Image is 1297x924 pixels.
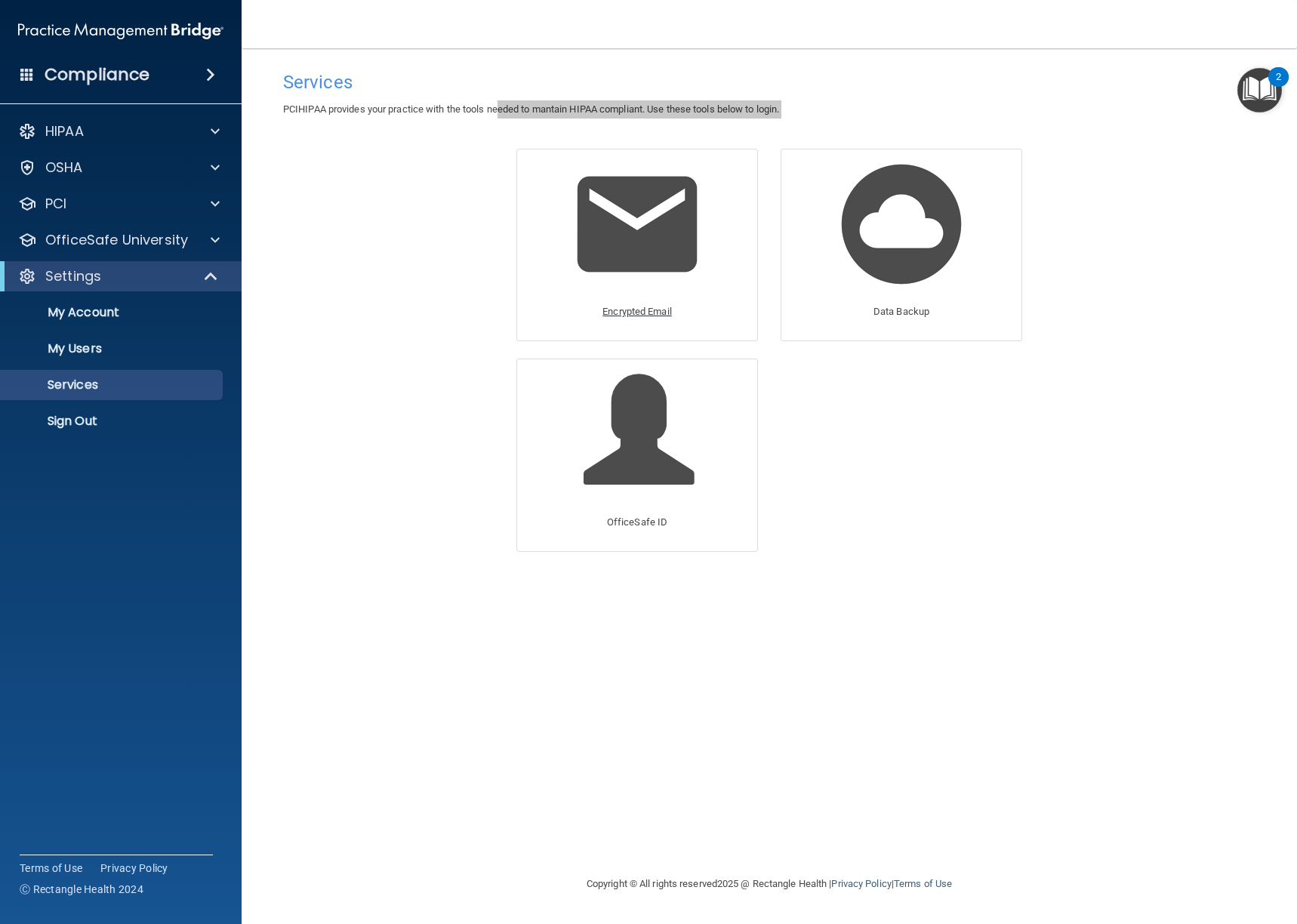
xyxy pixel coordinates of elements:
[10,341,216,356] p: My Users
[20,861,82,876] a: Terms of Use
[516,149,758,341] a: Encrypted Email Encrypted Email
[100,861,168,876] a: Privacy Policy
[607,513,667,531] p: OfficeSafe ID
[894,878,952,889] a: Terms of Use
[1276,77,1281,97] div: 2
[18,195,220,213] a: PCI
[830,152,973,296] img: Data Backup
[45,195,66,213] p: PCI
[45,64,149,85] h4: Compliance
[45,267,101,285] p: Settings
[565,152,709,296] img: Encrypted Email
[45,231,188,249] p: OfficeSafe University
[10,305,216,320] p: My Account
[45,159,83,177] p: OSHA
[831,878,891,889] a: Privacy Policy
[18,16,223,46] img: PMB logo
[18,231,220,249] a: OfficeSafe University
[45,122,84,140] p: HIPAA
[18,267,219,285] a: Settings
[18,159,220,177] a: OSHA
[1237,68,1282,112] button: Open Resource Center, 2 new notifications
[283,72,1255,92] h4: Services
[516,359,758,551] a: OfficeSafe ID
[10,414,216,429] p: Sign Out
[781,149,1022,341] a: Data Backup Data Backup
[10,377,216,393] p: Services
[20,882,143,897] span: Ⓒ Rectangle Health 2024
[18,122,220,140] a: HIPAA
[873,303,929,321] p: Data Backup
[602,303,672,321] p: Encrypted Email
[494,860,1045,908] div: Copyright © All rights reserved 2025 @ Rectangle Health | |
[283,103,779,115] span: PCIHIPAA provides your practice with the tools needed to mantain HIPAA compliant. Use these tools...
